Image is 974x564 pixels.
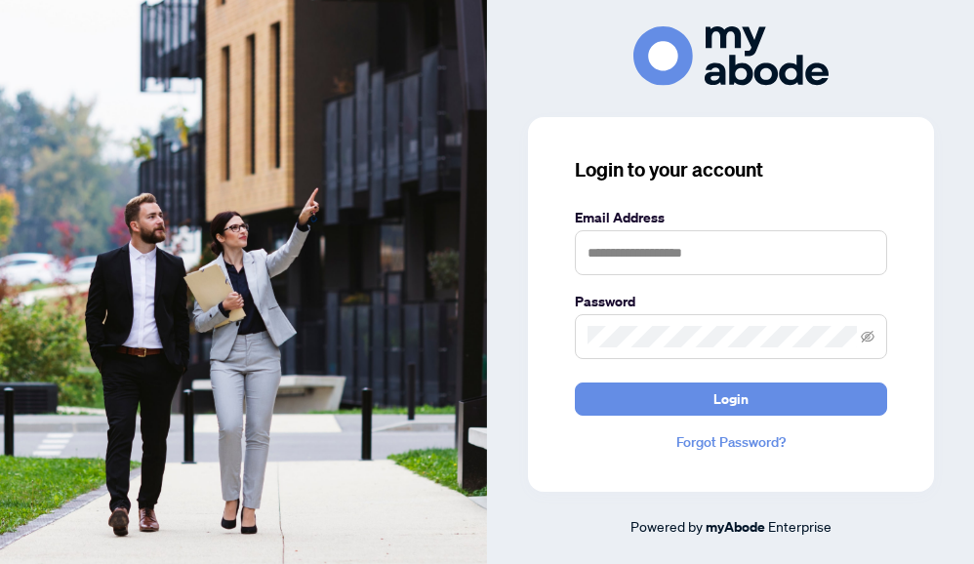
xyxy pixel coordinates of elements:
label: Email Address [575,207,887,228]
span: Login [713,383,749,415]
label: Password [575,291,887,312]
a: myAbode [706,516,765,538]
span: eye-invisible [861,330,874,343]
h3: Login to your account [575,156,887,183]
img: ma-logo [633,26,829,86]
button: Login [575,383,887,416]
span: Powered by [630,517,703,535]
a: Forgot Password? [575,431,887,453]
span: Enterprise [768,517,832,535]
